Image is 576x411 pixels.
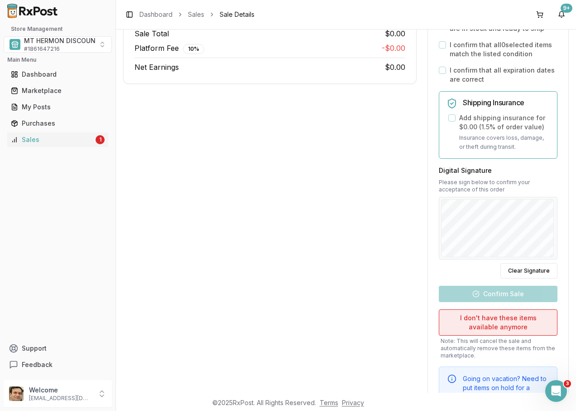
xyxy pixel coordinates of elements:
[11,103,105,112] div: My Posts
[382,44,405,53] span: - $0.00
[134,62,179,73] span: Net Earnings
[4,357,112,373] button: Feedback
[139,10,173,19] a: Dashboard
[22,360,53,369] span: Feedback
[491,392,542,401] button: Contact support
[11,70,105,79] div: Dashboard
[4,36,112,53] button: Select a view
[450,66,557,84] label: I confirm that all expiration dates are correct
[7,99,108,115] a: My Posts
[4,340,112,357] button: Support
[4,132,112,147] button: Sales1
[29,386,92,395] p: Welcome
[545,380,567,402] iframe: Intercom live chat
[385,63,405,72] span: $0.00
[7,132,108,148] a: Sales1
[4,4,62,18] img: RxPost Logo
[439,309,557,336] button: I don't have these items available anymore
[463,99,550,106] h5: Shipping Insurance
[139,10,254,19] nav: breadcrumb
[459,113,550,132] label: Add shipping insurance for $0.00 ( 1.5 % of order value)
[24,45,60,53] span: # 1861647216
[24,36,137,45] span: MT HERMON DISCOUNT PHARMACY
[4,83,112,98] button: Marketplace
[7,115,108,132] a: Purchases
[450,40,557,59] label: I confirm that all 0 selected items match the listed condition
[11,135,94,144] div: Sales
[11,86,105,95] div: Marketplace
[134,43,204,54] span: Platform Fee
[9,387,24,401] img: User avatar
[439,166,557,175] h3: Digital Signature
[500,263,557,279] button: Clear Signature
[385,28,405,39] span: $0.00
[4,25,112,33] h2: Store Management
[439,179,557,193] p: Please sign below to confirm your acceptance of this order
[96,135,105,144] div: 1
[7,83,108,99] a: Marketplace
[4,67,112,82] button: Dashboard
[4,116,112,131] button: Purchases
[188,10,204,19] a: Sales
[320,399,338,406] a: Terms
[11,119,105,128] div: Purchases
[554,7,569,22] button: 9+
[463,374,550,401] div: Going on vacation? Need to put items on hold for a moment?
[220,10,254,19] span: Sale Details
[134,28,169,39] span: Sale Total
[439,338,557,359] p: Note: This will cancel the sale and automatically remove these items from the marketplace.
[342,399,364,406] a: Privacy
[29,395,92,402] p: [EMAIL_ADDRESS][DOMAIN_NAME]
[7,56,108,64] h2: Main Menu
[7,66,108,83] a: Dashboard
[564,380,571,387] span: 3
[459,133,550,151] p: Insurance covers loss, damage, or theft during transit.
[183,44,204,54] div: 10 %
[561,4,572,13] div: 9+
[4,100,112,114] button: My Posts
